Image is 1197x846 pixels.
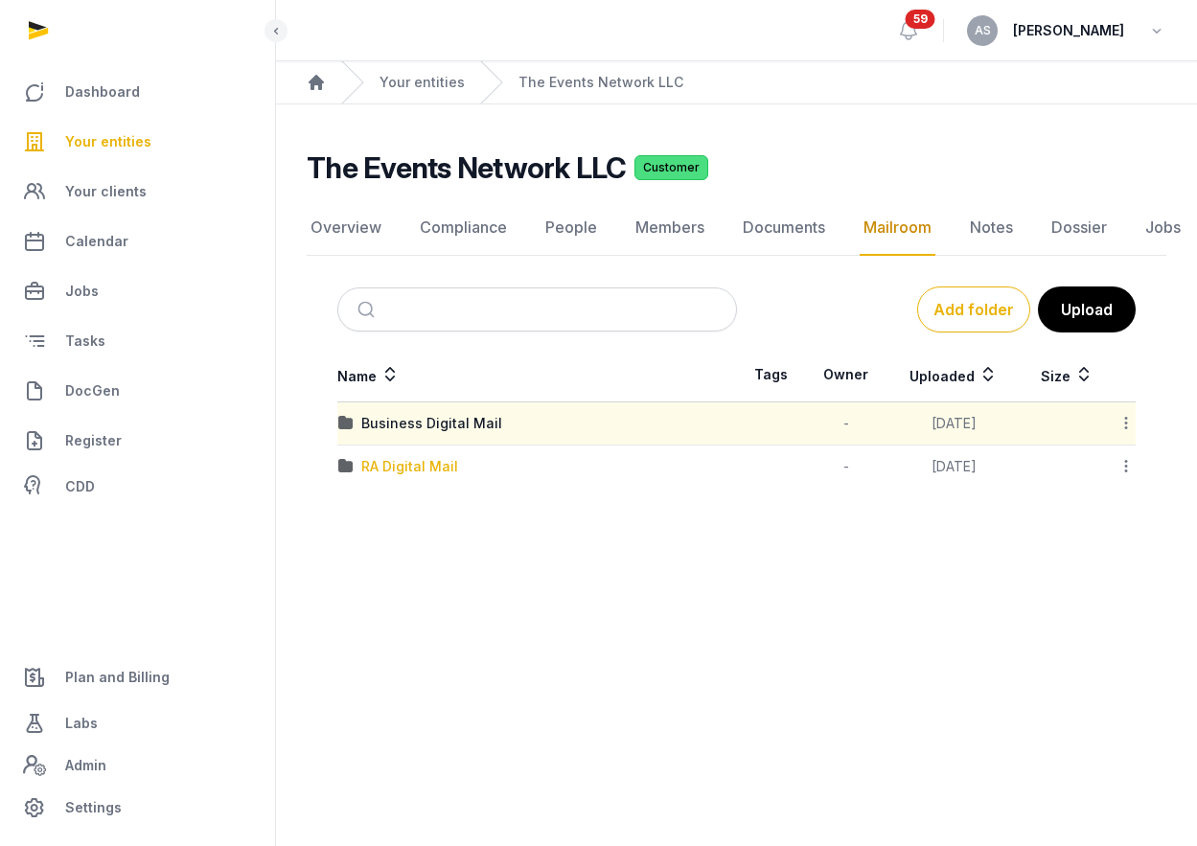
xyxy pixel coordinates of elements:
td: [DATE] [886,446,1021,489]
span: Your clients [65,180,147,203]
span: Settings [65,796,122,819]
td: [DATE] [886,402,1021,446]
img: folder.svg [338,416,354,431]
a: Plan and Billing [15,654,260,700]
span: 59 [906,10,935,29]
span: [PERSON_NAME] [1013,19,1124,42]
a: DocGen [15,368,260,414]
span: Customer [634,155,708,180]
a: Labs [15,700,260,746]
a: Tasks [15,318,260,364]
span: CDD [65,475,95,498]
a: Jobs [15,268,260,314]
div: Business Digital Mail [361,414,502,433]
span: Admin [65,754,106,777]
button: Add folder [917,286,1030,332]
a: Admin [15,746,260,785]
a: Settings [15,785,260,831]
button: Submit [346,288,391,331]
span: Labs [65,712,98,735]
h2: The Events Network LLC [307,150,627,185]
th: Uploaded [886,348,1021,402]
a: The Events Network LLC [518,73,683,92]
nav: Breadcrumb [276,61,1197,104]
a: Calendar [15,218,260,264]
a: Dashboard [15,69,260,115]
span: Jobs [65,280,99,303]
td: - [805,446,887,489]
td: - [805,402,887,446]
span: Calendar [65,230,128,253]
a: Members [632,200,708,256]
a: Compliance [416,200,511,256]
a: People [541,200,601,256]
div: RA Digital Mail [361,457,458,476]
a: Documents [739,200,829,256]
span: AS [975,25,991,36]
th: Name [337,348,737,402]
span: Plan and Billing [65,666,170,689]
button: AS [967,15,998,46]
a: Notes [966,200,1017,256]
th: Size [1021,348,1112,402]
a: CDD [15,468,260,506]
span: Dashboard [65,80,140,103]
span: DocGen [65,379,120,402]
th: Owner [805,348,887,402]
a: Your entities [15,119,260,165]
th: Tags [737,348,805,402]
span: Register [65,429,122,452]
a: Register [15,418,260,464]
a: Your clients [15,169,260,215]
nav: Tabs [307,200,1166,256]
a: Your entities [380,73,465,92]
img: folder.svg [338,459,354,474]
span: Tasks [65,330,105,353]
a: Dossier [1047,200,1111,256]
span: Your entities [65,130,151,153]
a: Mailroom [860,200,935,256]
button: Upload [1038,286,1136,332]
a: Overview [307,200,385,256]
a: Jobs [1141,200,1185,256]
